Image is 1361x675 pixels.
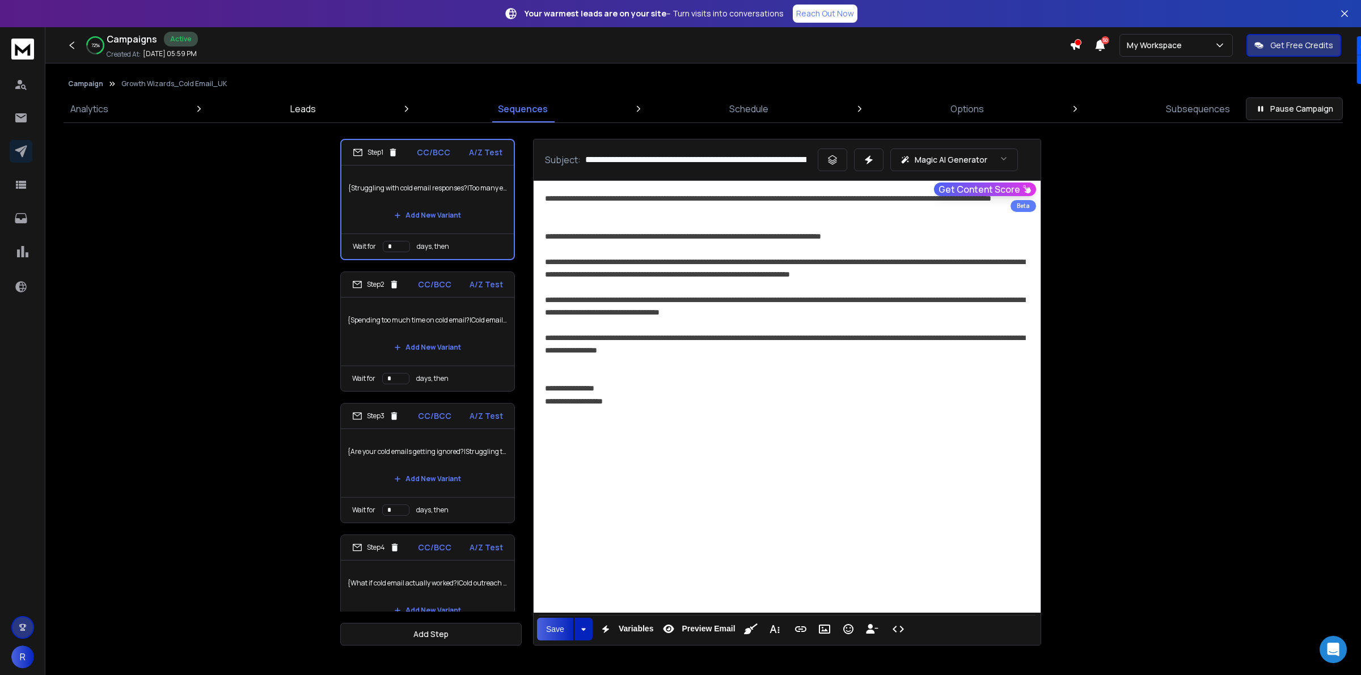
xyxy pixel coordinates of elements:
[353,147,398,158] div: Step 1
[107,32,157,46] h1: Campaigns
[385,599,470,622] button: Add New Variant
[861,618,883,640] button: Insert Unsubscribe Link
[340,139,515,260] li: Step1CC/BCCA/Z Test{Struggling with cold email responses?|Too many emails, not enough leads?|Low ...
[498,102,548,116] p: Sequences
[348,436,508,468] p: {Are your cold emails getting ignored?|Struggling to get sales calls from cold email?|Is your col...
[417,147,450,158] p: CC/BCC
[290,102,316,116] p: Leads
[722,95,775,122] a: Schedule
[340,271,515,392] li: Step2CC/BCCA/Z Test{Spending too much time on cold email?|Cold email isn’t working? Here’s why.|M...
[107,50,141,59] p: Created At:
[525,8,784,19] p: – Turn visits into conversations
[70,102,108,116] p: Analytics
[11,39,34,60] img: logo
[1101,36,1109,44] span: 50
[417,242,449,251] p: days, then
[790,618,811,640] button: Insert Link (Ctrl+K)
[340,534,515,655] li: Step4CC/BCCA/Z Test{What if cold email actually worked?|Cold outreach shouldn’t be this hard|Stil...
[353,242,376,251] p: Wait for
[340,623,522,646] button: Add Step
[595,618,656,640] button: Variables
[164,32,198,46] div: Active
[418,542,451,553] p: CC/BCC
[352,542,400,553] div: Step 4
[1320,636,1347,663] div: Open Intercom Messenger
[764,618,785,640] button: More Text
[348,172,507,204] p: {Struggling with cold email responses?|Too many emails, not enough leads?|Low reply rates killing...
[64,95,115,122] a: Analytics
[934,182,1036,196] button: Get Content Score
[416,506,449,515] p: days, then
[838,618,859,640] button: Emoticons
[418,410,451,422] p: CC/BCC
[470,410,503,422] p: A/Z Test
[143,49,197,58] p: [DATE] 05:59 PM
[616,624,656,634] span: Variables
[340,403,515,523] li: Step3CC/BCCA/Z Test{Are your cold emails getting ignored?|Struggling to get sales calls from cold...
[1166,102,1230,116] p: Subsequences
[537,618,573,640] button: Save
[740,618,762,640] button: Clean HTML
[658,618,737,640] button: Preview Email
[1270,40,1333,51] p: Get Free Credits
[470,542,503,553] p: A/Z Test
[385,204,470,227] button: Add New Variant
[470,279,503,290] p: A/Z Test
[1246,34,1341,57] button: Get Free Credits
[418,279,451,290] p: CC/BCC
[352,411,399,421] div: Step 3
[887,618,909,640] button: Code View
[944,95,991,122] a: Options
[352,279,399,290] div: Step 2
[814,618,835,640] button: Insert Image (Ctrl+P)
[91,42,100,49] p: 72 %
[352,374,375,383] p: Wait for
[729,102,768,116] p: Schedule
[416,374,449,383] p: days, then
[348,567,508,599] p: {What if cold email actually worked?|Cold outreach shouldn’t be this hard|Still getting low respo...
[1159,95,1237,122] a: Subsequences
[11,646,34,668] button: R
[352,506,375,515] p: Wait for
[525,8,666,19] strong: Your warmest leads are on your site
[796,8,854,19] p: Reach Out Now
[950,102,984,116] p: Options
[68,79,103,88] button: Campaign
[469,147,502,158] p: A/Z Test
[1011,200,1036,212] div: Beta
[491,95,555,122] a: Sequences
[284,95,323,122] a: Leads
[348,304,508,336] p: {Spending too much time on cold email?|Cold email isn’t working? Here’s why.|More emails ≠ more l...
[385,336,470,359] button: Add New Variant
[1127,40,1186,51] p: My Workspace
[679,624,737,634] span: Preview Email
[1246,97,1343,120] button: Pause Campaign
[545,153,581,167] p: Subject:
[890,148,1018,171] button: Magic AI Generator
[385,468,470,490] button: Add New Variant
[121,79,227,88] p: Growth Wizards_Cold Email_UK
[793,5,857,23] a: Reach Out Now
[915,154,987,165] p: Magic AI Generator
